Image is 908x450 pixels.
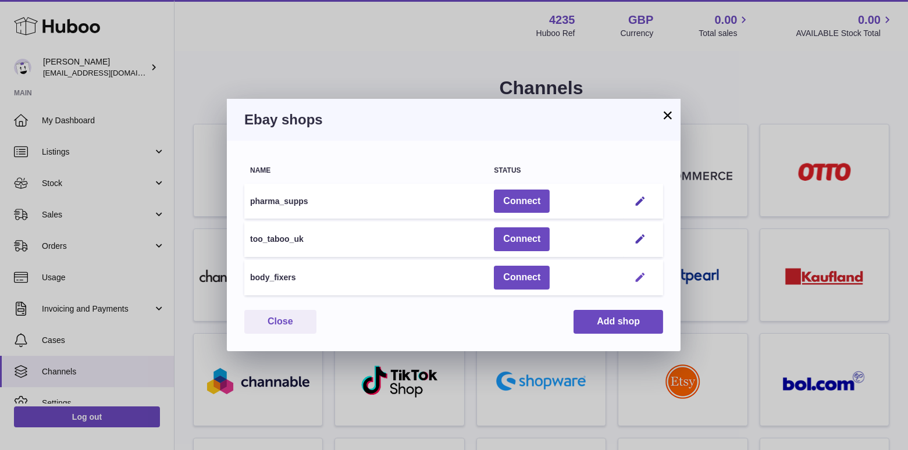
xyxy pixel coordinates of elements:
[661,108,675,122] button: ×
[574,310,663,334] button: Add shop
[244,110,663,129] h3: Ebay shops
[494,266,550,290] button: Connect
[494,167,618,174] div: Status
[494,227,550,251] button: Connect
[244,260,488,295] td: body_fixers
[244,222,488,257] td: too_taboo_uk
[250,167,482,174] div: Name
[244,184,488,219] td: pharma_supps
[494,190,550,213] button: Connect
[244,310,316,334] button: Close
